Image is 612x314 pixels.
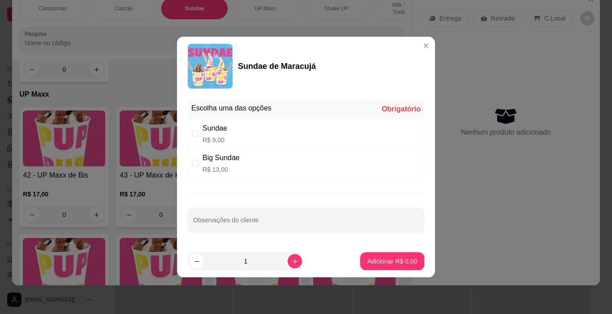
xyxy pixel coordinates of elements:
img: product-image [188,44,233,89]
button: Close [419,38,433,53]
div: Big Sundae [203,153,240,163]
button: Adicionar R$ 0,00 [360,252,424,270]
input: Observações do cliente [193,219,419,228]
button: increase-product-quantity [288,254,302,268]
div: Sundae de Maracujá [238,60,316,72]
p: R$ 13,00 [203,165,240,174]
div: Sundae [203,123,227,134]
p: R$ 9,00 [203,136,227,144]
p: Adicionar R$ 0,00 [367,257,417,266]
div: Obrigatório [382,104,421,115]
div: Escolha uma das opções [191,103,272,114]
button: decrease-product-quantity [190,254,204,268]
